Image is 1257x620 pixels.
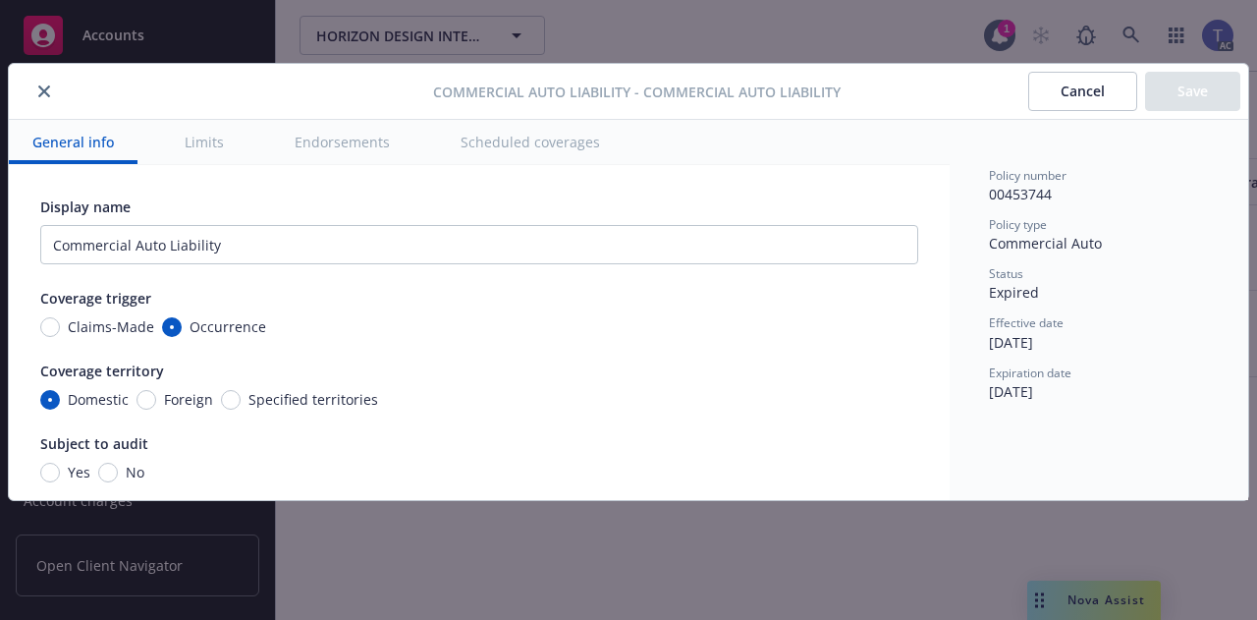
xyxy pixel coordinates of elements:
[40,362,164,380] span: Coverage territory
[68,316,154,337] span: Claims-Made
[248,389,378,410] span: Specified territories
[98,463,118,482] input: No
[989,283,1039,302] span: Expired
[161,120,247,164] button: Limits
[190,316,266,337] span: Occurrence
[989,365,1071,381] span: Expiration date
[40,317,60,337] input: Claims-Made
[433,82,841,102] span: Commercial Auto Liability - Commercial Auto Liability
[989,216,1047,233] span: Policy type
[126,462,144,482] span: No
[989,234,1102,253] span: Commercial Auto
[989,167,1066,184] span: Policy number
[40,197,131,216] span: Display name
[68,389,129,410] span: Domestic
[9,120,137,164] button: General info
[40,463,60,482] input: Yes
[137,390,156,410] input: Foreign
[437,120,624,164] button: Scheduled coverages
[68,462,90,482] span: Yes
[989,314,1064,331] span: Effective date
[989,185,1052,203] span: 00453744
[164,389,213,410] span: Foreign
[989,333,1033,352] span: [DATE]
[40,390,60,410] input: Domestic
[989,382,1033,401] span: [DATE]
[40,289,151,308] span: Coverage trigger
[271,120,413,164] button: Endorsements
[989,265,1023,282] span: Status
[162,317,182,337] input: Occurrence
[32,80,56,103] button: close
[40,434,148,453] span: Subject to audit
[1028,72,1137,111] button: Cancel
[221,390,241,410] input: Specified territories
